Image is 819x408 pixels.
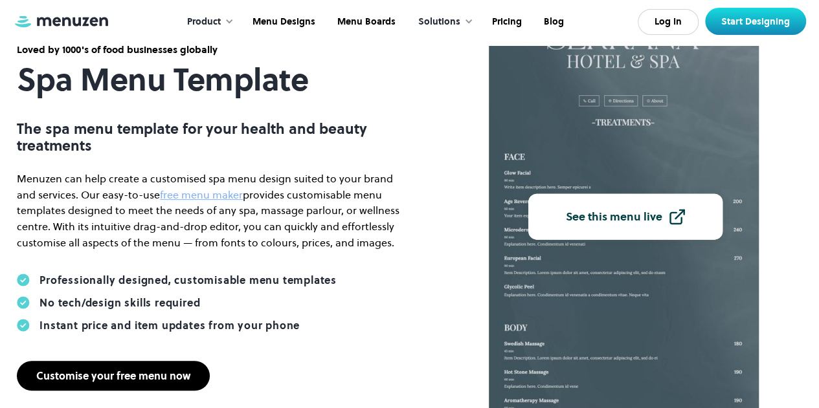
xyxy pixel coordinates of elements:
[17,62,405,98] h1: Spa Menu Template
[532,2,574,42] a: Blog
[39,274,337,286] div: Professionally designed, customisable menu templates
[325,2,405,42] a: Menu Boards
[17,361,210,391] a: Customise your free menu now
[187,15,221,29] div: Product
[705,8,806,35] a: Start Designing
[528,193,723,239] a: See this menu live
[174,2,240,42] div: Product
[39,296,200,309] div: No tech/design skills required
[36,370,190,381] div: Customise your free menu now
[566,211,662,222] div: See this menu live
[240,2,325,42] a: Menu Designs
[405,2,480,42] div: Solutions
[418,15,460,29] div: Solutions
[17,171,405,251] p: Menuzen can help create a customised spa menu design suited to your brand and services. Our easy-...
[638,9,699,35] a: Log In
[480,2,532,42] a: Pricing
[17,120,405,155] p: The spa menu template for your health and beauty treatments
[17,43,405,57] div: Loved by 1000's of food businesses globally
[39,319,300,332] div: Instant price and item updates from your phone
[160,188,243,202] a: free menu maker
